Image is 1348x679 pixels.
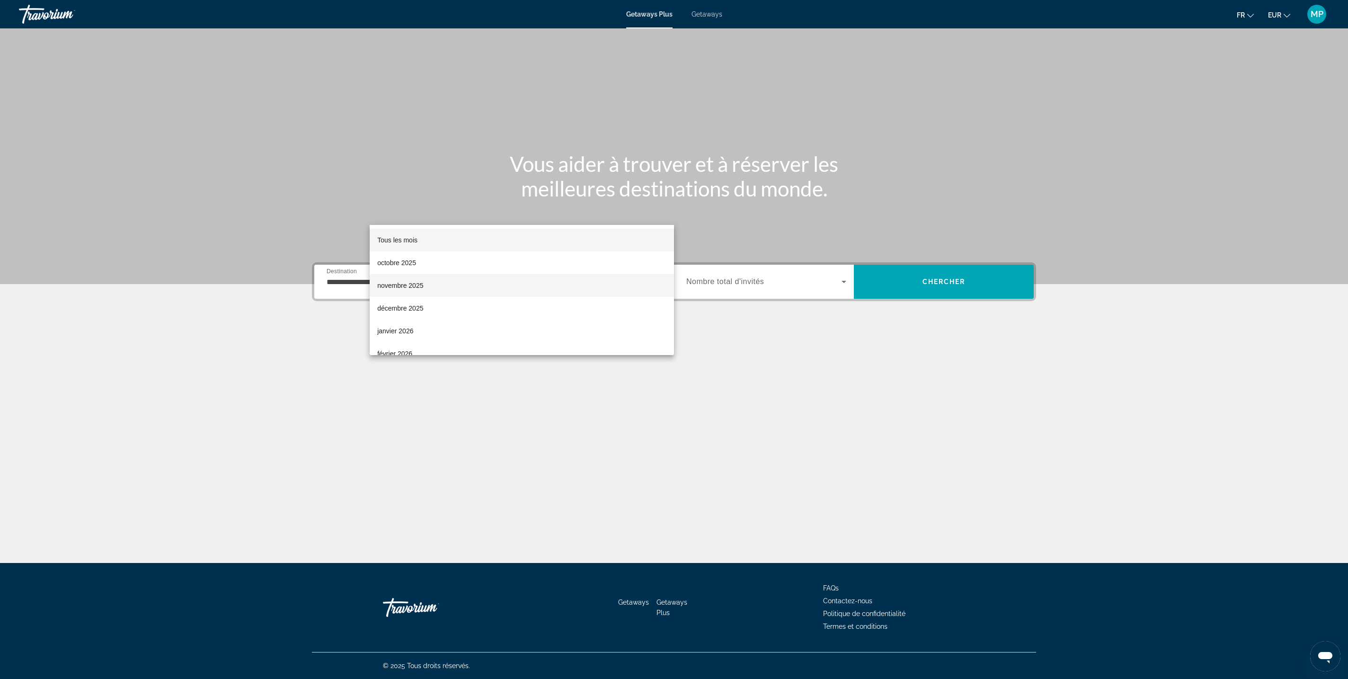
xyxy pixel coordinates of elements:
span: novembre 2025 [377,280,423,291]
span: décembre 2025 [377,303,423,314]
span: Tous les mois [377,236,417,244]
span: février 2026 [377,348,412,359]
iframe: Bouton de lancement de la fenêtre de messagerie [1310,641,1340,671]
span: janvier 2026 [377,325,413,337]
span: octobre 2025 [377,257,416,268]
